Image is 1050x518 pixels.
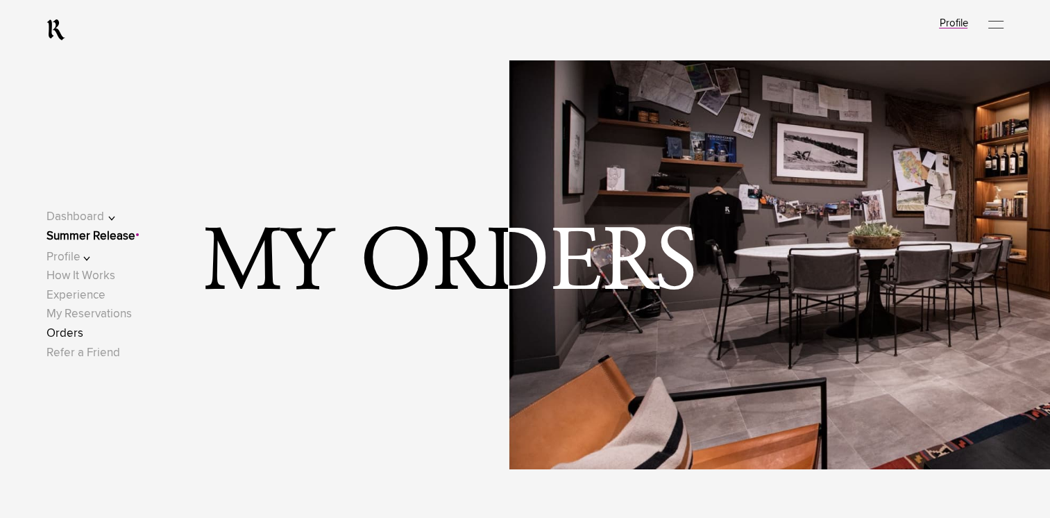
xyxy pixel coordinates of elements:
a: Profile [939,18,967,28]
a: Experience [46,290,105,301]
a: Summer Release [46,231,135,242]
a: Orders [46,328,83,340]
span: My Orders [202,224,701,307]
a: RealmCellars [46,19,65,41]
a: Refer a Friend [46,347,120,359]
button: Profile [46,248,135,267]
button: Dashboard [46,208,135,226]
a: How It Works [46,270,115,282]
a: My Reservations [46,308,132,320]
